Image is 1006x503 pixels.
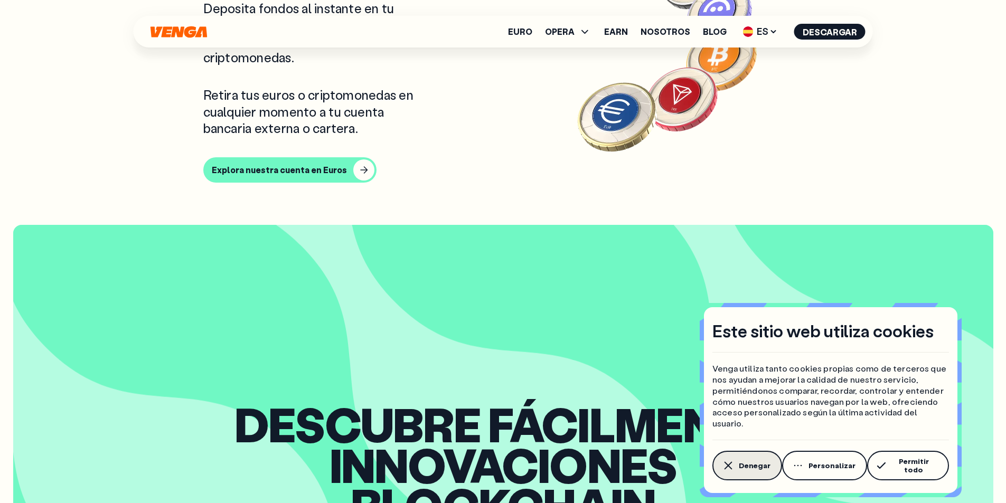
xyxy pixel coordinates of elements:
svg: Inicio [149,26,209,38]
a: Blog [703,27,727,36]
span: OPERA [545,27,575,36]
img: Coin 6 [570,69,665,164]
button: Denegar [712,451,782,480]
p: Retira tus euros o criptomonedas en cualquier momento a tu cuenta bancaria externa o cartera. [203,87,436,136]
span: Personalizar [808,461,855,470]
h4: Este sitio web utiliza cookies [712,320,934,342]
span: OPERA [545,25,591,38]
button: Permitir todo [867,451,949,480]
a: Explora nuestra cuenta en Euros [203,157,558,183]
button: Descargar [794,24,866,40]
p: Venga utiliza tanto cookies propias como de terceros que nos ayudan a mejorar la calidad de nuest... [712,363,949,429]
span: Denegar [739,461,770,470]
img: flag-es [743,26,754,37]
span: ES [739,23,782,40]
button: Personalizar [782,451,867,480]
button: Explora nuestra cuenta en Euros [203,157,377,183]
span: Permitir todo [890,457,937,474]
a: Earn [604,27,628,36]
img: Coin 5 [642,59,722,139]
div: Explora nuestra cuenta en Euros [212,165,347,175]
img: Coin 4 [684,21,758,95]
a: Euro [508,27,532,36]
a: Nosotros [641,27,690,36]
